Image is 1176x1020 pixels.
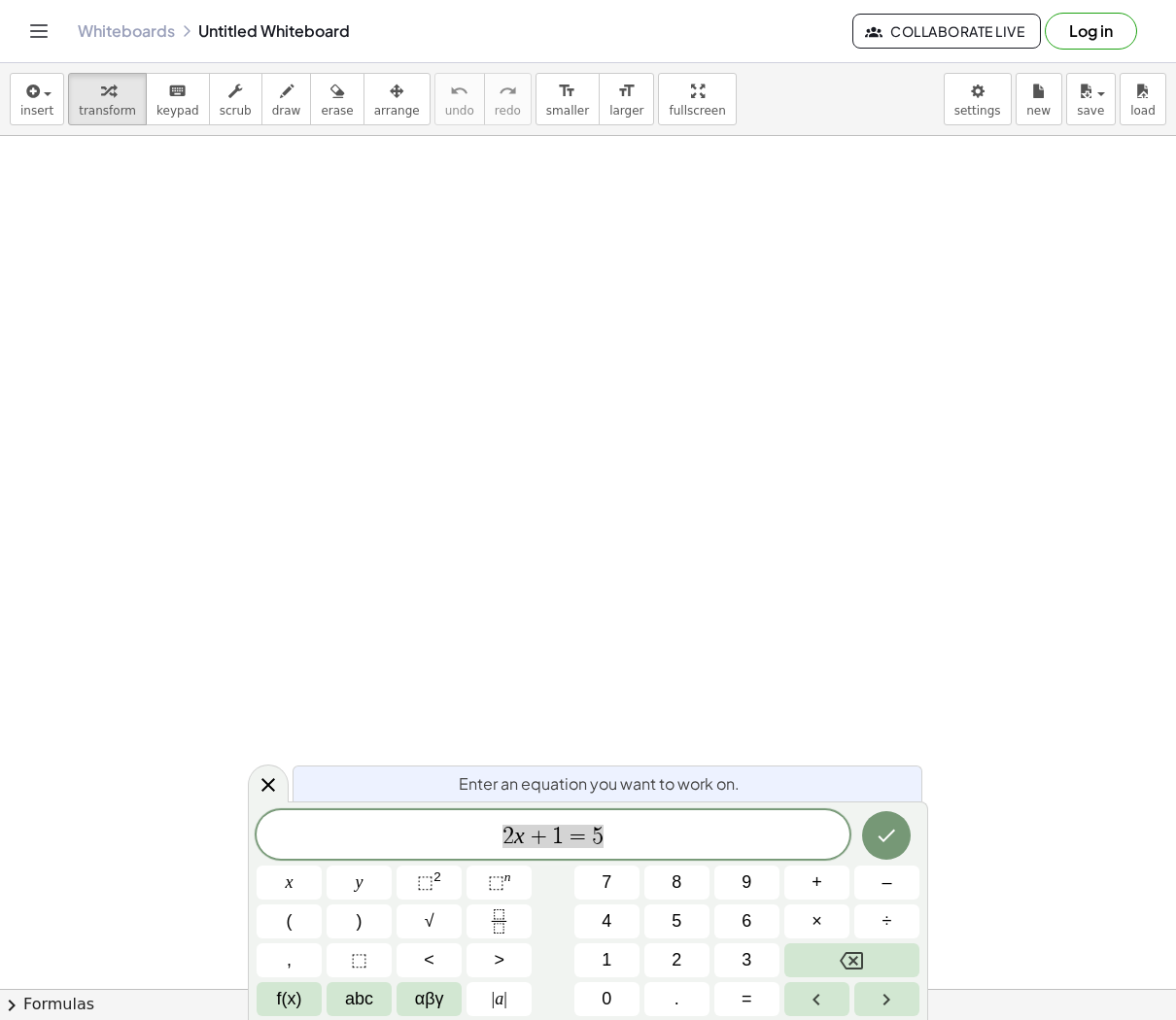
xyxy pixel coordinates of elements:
span: – [882,869,891,896]
span: undo [445,104,474,118]
button: Left arrow [784,982,849,1016]
span: save [1077,104,1104,118]
span: | [503,989,507,1008]
button: 2 [644,943,709,977]
i: format_size [617,80,636,103]
span: x [286,869,294,896]
span: ( [287,908,293,935]
span: 7 [602,869,611,896]
var: x [514,823,525,848]
button: format_sizelarger [599,73,654,125]
button: Placeholder [327,943,392,977]
button: Superscript [467,866,532,900]
i: format_size [558,80,576,103]
button: Functions [257,982,322,1016]
button: ( [257,904,322,938]
button: Times [784,904,849,938]
span: + [812,869,822,896]
button: Backspace [784,943,919,977]
span: fullscreen [669,104,725,118]
button: arrange [363,73,431,125]
button: 7 [574,866,640,900]
span: | [492,989,496,1008]
button: 3 [714,943,779,977]
span: settings [954,104,1001,118]
span: , [287,947,292,973]
button: Greater than [467,943,532,977]
span: abc [345,986,373,1012]
button: Square root [397,904,462,938]
span: ⬚ [417,872,433,892]
span: 0 [602,986,611,1012]
sup: 2 [433,869,441,884]
span: 2 [672,947,681,973]
span: 8 [672,869,681,896]
button: redoredo [484,73,532,125]
button: 5 [644,904,709,938]
span: ⬚ [488,872,504,892]
button: Log in [1045,13,1137,50]
button: Toggle navigation [23,16,54,47]
button: draw [261,73,312,125]
span: a [492,986,507,1012]
span: ÷ [882,908,892,935]
span: × [812,908,822,935]
span: Collaborate Live [869,22,1024,40]
span: ) [357,908,363,935]
span: 3 [742,947,751,973]
i: keyboard [168,80,187,103]
span: 5 [672,908,681,935]
button: format_sizesmaller [536,73,600,125]
button: save [1066,73,1116,125]
span: 6 [742,908,751,935]
button: Squared [397,866,462,900]
span: . [674,986,679,1012]
span: smaller [546,104,589,118]
span: 1 [552,825,564,848]
span: √ [425,908,434,935]
button: 6 [714,904,779,938]
button: . [644,982,709,1016]
button: transform [68,73,147,125]
button: Minus [854,866,919,900]
button: settings [944,73,1012,125]
span: = [742,986,752,1012]
span: keypad [156,104,199,118]
span: 5 [592,825,604,848]
span: 1 [602,947,611,973]
button: Plus [784,866,849,900]
button: 8 [644,866,709,900]
button: Greek alphabet [397,982,462,1016]
button: Collaborate Live [852,14,1041,49]
button: 4 [574,904,640,938]
button: new [1016,73,1062,125]
button: Fraction [467,904,532,938]
button: Done [862,811,911,860]
span: 9 [742,869,751,896]
button: erase [310,73,363,125]
button: 1 [574,943,640,977]
a: Whiteboards [78,21,175,41]
button: Alphabet [327,982,392,1016]
button: Less than [397,943,462,977]
button: scrub [209,73,262,125]
span: new [1026,104,1051,118]
span: Enter an equation you want to work on. [459,772,740,796]
i: redo [499,80,517,103]
span: ⬚ [351,947,367,973]
button: ) [327,904,392,938]
button: Divide [854,904,919,938]
span: y [356,869,363,896]
span: erase [321,104,353,118]
i: undo [450,80,468,103]
button: y [327,866,392,900]
button: load [1120,73,1166,125]
button: 0 [574,982,640,1016]
button: Right arrow [854,982,919,1016]
button: x [257,866,322,900]
span: > [494,947,504,973]
button: keyboardkeypad [146,73,210,125]
button: , [257,943,322,977]
sup: n [504,869,511,884]
span: scrub [220,104,252,118]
